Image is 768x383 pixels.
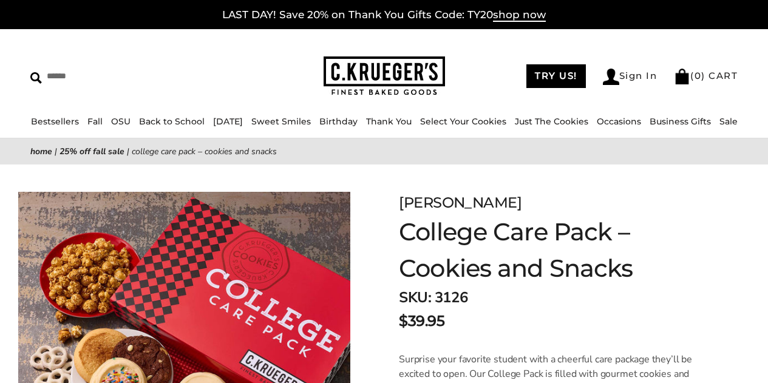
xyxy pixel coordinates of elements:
a: 25% OFF Fall Sale [59,146,124,157]
img: Bag [674,69,690,84]
a: OSU [111,116,131,127]
span: $39.95 [399,310,444,332]
a: Birthday [319,116,358,127]
span: 3126 [435,288,467,307]
input: Search [30,67,192,86]
span: | [55,146,57,157]
a: Occasions [597,116,641,127]
strong: SKU: [399,288,431,307]
img: Search [30,72,42,84]
a: TRY US! [526,64,586,88]
a: Sale [719,116,738,127]
a: Just The Cookies [515,116,588,127]
a: Select Your Cookies [420,116,506,127]
a: Sign In [603,69,658,85]
a: Home [30,146,52,157]
span: shop now [493,8,546,22]
nav: breadcrumbs [30,144,738,158]
a: Sweet Smiles [251,116,311,127]
div: [PERSON_NAME] [399,192,707,214]
a: Bestsellers [31,116,79,127]
h1: College Care Pack – Cookies and Snacks [399,214,707,286]
a: Back to School [139,116,205,127]
a: (0) CART [674,70,738,81]
a: Thank You [366,116,412,127]
img: C.KRUEGER'S [324,56,445,96]
a: Business Gifts [650,116,711,127]
a: LAST DAY! Save 20% on Thank You Gifts Code: TY20shop now [222,8,546,22]
span: | [127,146,129,157]
img: Account [603,69,619,85]
span: College Care Pack – Cookies and Snacks [132,146,277,157]
a: [DATE] [213,116,243,127]
span: 0 [695,70,702,81]
a: Fall [87,116,103,127]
